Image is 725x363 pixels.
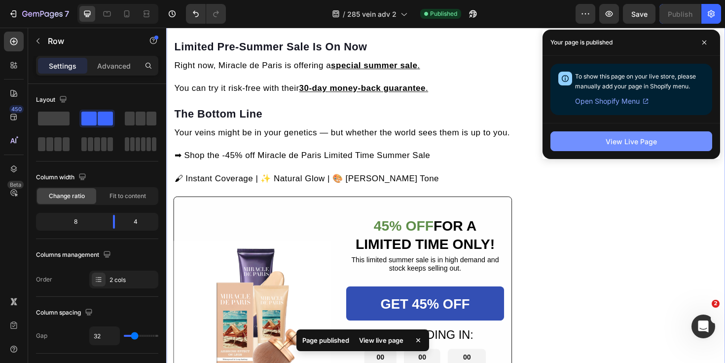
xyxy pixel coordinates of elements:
u: special summer sale [174,35,266,45]
div: Beta [7,181,24,189]
strong: FOR A LIMITED TIME ONLY! [200,202,348,237]
u: . [275,59,278,69]
div: Order [36,275,52,284]
span: Fit to content [109,192,146,201]
p: Row [48,35,132,47]
p: 7 [65,8,69,20]
span: Change ratio [49,192,85,201]
span: This limited summer sale is in high demand and stock keeps selling out. [196,242,352,259]
span: ➡ Shop the -45% off Miracle de Paris Limited Time Summer Sale [8,130,279,140]
span: 285 vein adv 2 [347,9,397,19]
div: 8 [38,215,105,229]
p: Second [310,354,326,363]
iframe: Design area [166,28,725,363]
p: Page published [302,335,349,345]
strong: 45% OFF [219,202,283,218]
div: Undo/Redo [186,4,226,24]
p: Advanced [97,61,131,71]
iframe: Intercom live chat [691,315,715,338]
button: 7 [4,4,73,24]
div: 00 [263,344,278,354]
h2: The Bottom Line [7,83,366,100]
div: View Live Page [606,136,657,147]
span: You can try it risk-free with their [8,59,277,69]
span: 🖌 Instant Coverage | ✨ Natural Glow | 🎨 [PERSON_NAME] Tone [8,155,289,164]
div: Column spacing [36,306,95,320]
div: Publish [668,9,692,19]
span: Your veins might be in your genetics — but whether the world sees them is up to you. [8,106,364,116]
span: 2 [712,300,720,308]
div: View live page [353,333,409,347]
a: GET 45% OFF [190,274,357,310]
button: View Live Page [550,131,712,151]
span: Published [430,9,457,18]
div: Layout [36,93,69,107]
div: 450 [9,105,24,113]
p: Hour [221,354,232,363]
p: Your page is published [550,38,613,47]
p: Settings [49,61,76,71]
div: 00 [310,344,326,354]
input: Auto [90,327,119,345]
button: Save [623,4,655,24]
div: Column width [36,171,88,184]
div: Gap [36,331,47,340]
div: 00 [221,344,232,354]
div: 2 cols [109,276,156,284]
u: 30-day money-back guarantee [141,59,275,69]
span: Open Shopify Menu [575,95,640,107]
span: Save [631,10,648,18]
div: Columns management [36,248,113,262]
p: DEAL ENDING IN: [191,317,356,333]
button: Publish [659,4,701,24]
strong: GET 45% OFF [227,285,322,301]
p: Minute [263,354,278,363]
span: To show this page on your live store, please manually add your page in Shopify menu. [575,73,696,90]
span: / [343,9,345,19]
u: . [266,35,269,45]
div: 4 [123,215,156,229]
